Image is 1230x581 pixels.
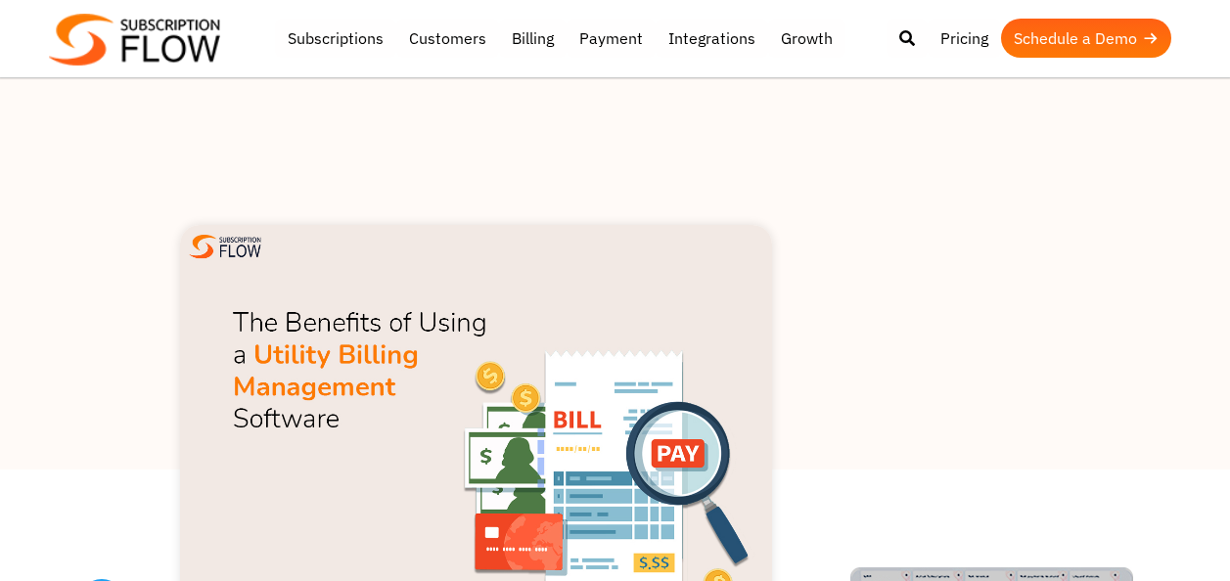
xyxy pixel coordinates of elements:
a: Pricing [928,19,1001,58]
a: Schedule a Demo [1001,19,1171,58]
a: Payment [567,19,656,58]
a: Growth [768,19,845,58]
a: Billing [499,19,567,58]
img: Subscriptionflow [49,14,220,66]
a: Customers [396,19,499,58]
a: Integrations [656,19,768,58]
a: Subscriptions [275,19,396,58]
